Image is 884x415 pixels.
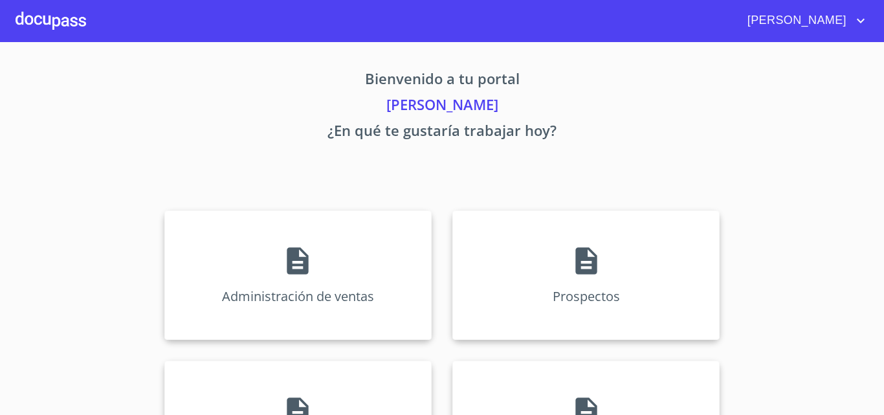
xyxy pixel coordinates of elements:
p: ¿En qué te gustaría trabajar hoy? [43,120,841,146]
button: account of current user [738,10,868,31]
p: [PERSON_NAME] [43,94,841,120]
p: Prospectos [553,287,620,305]
p: Administración de ventas [222,287,374,305]
span: [PERSON_NAME] [738,10,853,31]
p: Bienvenido a tu portal [43,68,841,94]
